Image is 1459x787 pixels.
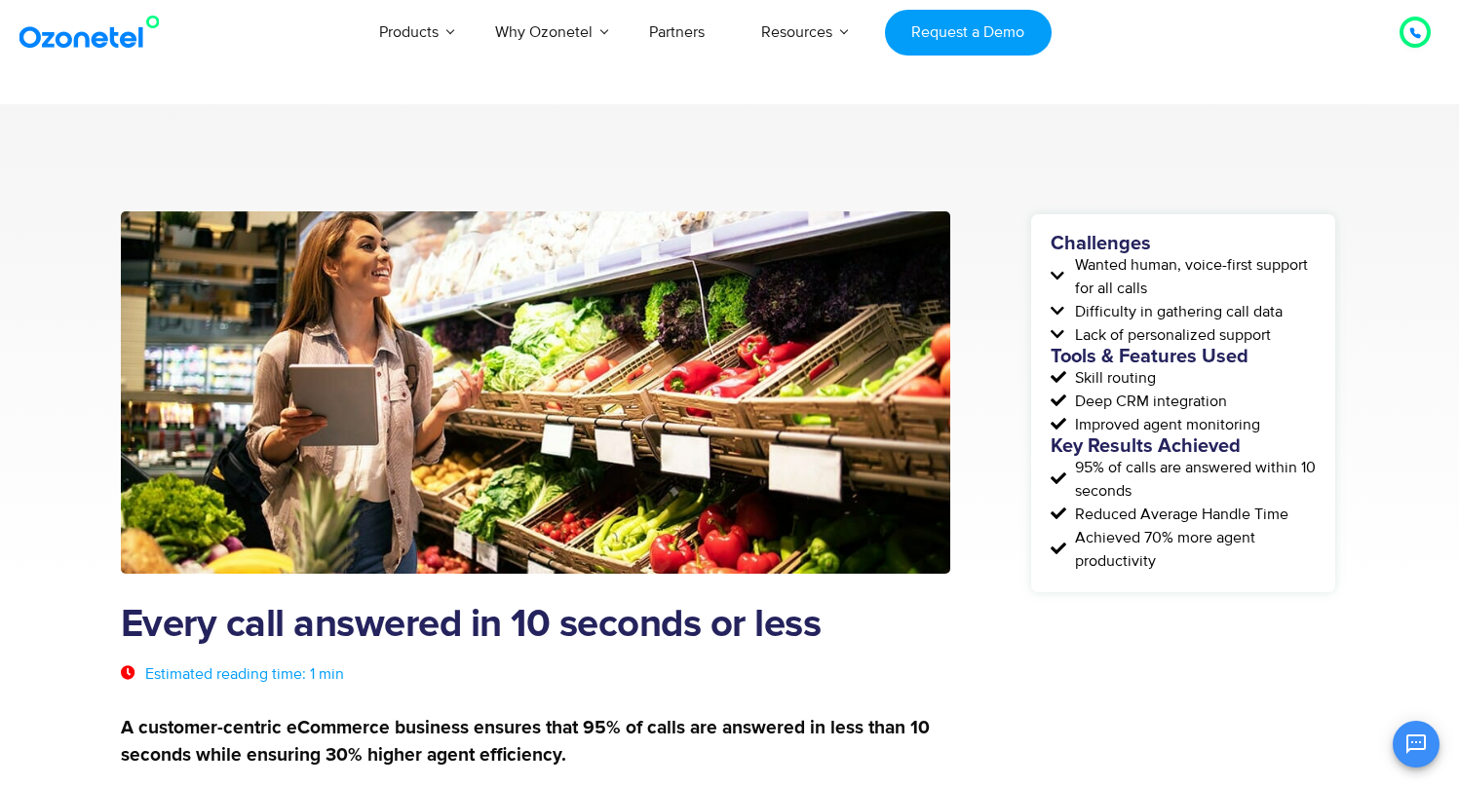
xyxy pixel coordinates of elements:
span: Skill routing [1070,366,1156,390]
strong: A customer-centric eCommerce business ensures that 95% of calls are answered in less than 10 seco... [121,719,930,765]
span: Lack of personalized support [1070,323,1271,347]
span: Difficulty in gathering call data [1070,300,1283,323]
h5: Challenges [1051,234,1316,253]
h5: Key Results Achieved [1051,436,1316,456]
span: Improved agent monitoring [1070,413,1260,436]
span: 1 min [310,664,344,684]
span: Achieved 70% more agent productivity [1070,526,1316,573]
h1: Every call answered in 10 seconds or less [121,603,951,648]
span: Wanted human, voice-first support for all calls [1070,253,1316,300]
button: Open chat [1393,721,1440,768]
h5: Tools & Features Used [1051,347,1316,366]
span: 95% of calls are answered within 10 seconds [1070,456,1316,503]
a: Request a Demo [885,10,1052,56]
span: Deep CRM integration [1070,390,1227,413]
span: Reduced Average Handle Time [1070,503,1288,526]
span: Estimated reading time: [145,664,306,684]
